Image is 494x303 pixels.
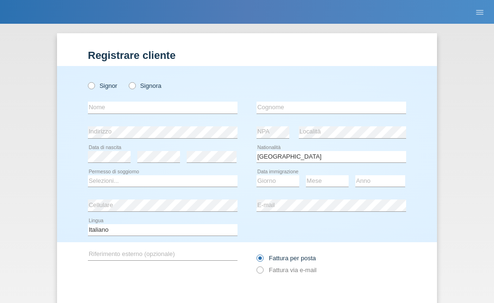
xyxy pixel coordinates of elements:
[256,266,263,278] input: Fattura via e-mail
[129,82,135,88] input: Signora
[88,49,406,61] h1: Registrare cliente
[88,82,94,88] input: Signor
[475,8,484,17] i: menu
[129,82,161,89] label: Signora
[256,266,316,274] label: Fattura via e-mail
[256,255,316,262] label: Fattura per posta
[470,9,489,15] a: menu
[88,82,117,89] label: Signor
[256,255,263,266] input: Fattura per posta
